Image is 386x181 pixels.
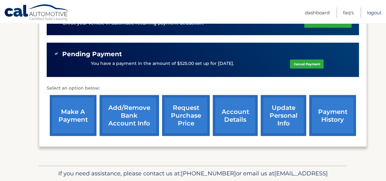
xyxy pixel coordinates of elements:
a: Cal Automotive [4,4,69,22]
p: You have a payment in the amount of $525.00 set up for [DATE]. [91,60,234,67]
a: request purchase price [162,95,210,136]
span: Pending Payment [62,50,122,58]
a: Add/Remove bank account info [100,95,159,136]
img: check-green.svg [54,51,59,56]
span: [PHONE_NUMBER] [181,170,236,177]
a: payment history [309,95,356,136]
a: make a payment [50,95,96,136]
a: account details [213,95,258,136]
p: Select an option below: [47,85,359,92]
a: Logout [367,7,382,18]
a: FAQ's [343,7,354,18]
a: Dashboard [305,7,330,18]
a: update personal info [261,95,306,136]
a: Cancel Payment [290,60,324,69]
